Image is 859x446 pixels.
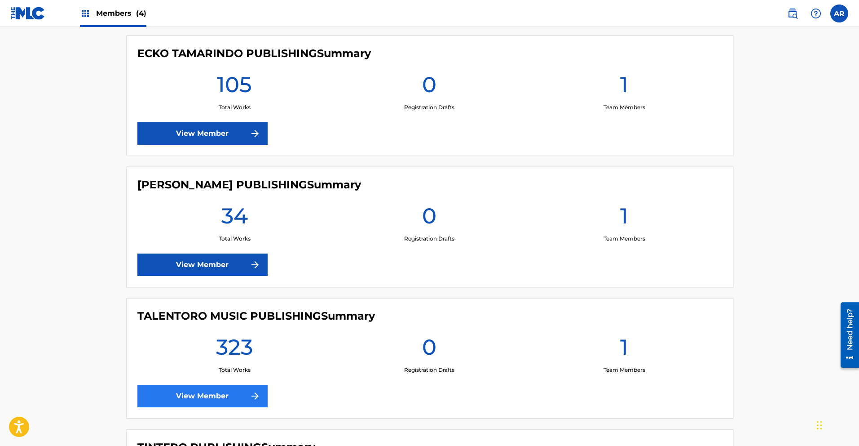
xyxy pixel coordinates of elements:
[11,7,45,20] img: MLC Logo
[250,128,260,139] img: f7272a7cc735f4ea7f67.svg
[814,403,859,446] iframe: Chat Widget
[216,334,253,366] h1: 323
[219,235,251,243] p: Total Works
[137,178,361,192] h4: EC TINTERO PUBLISHING
[817,412,822,439] div: Drag
[784,4,802,22] a: Public Search
[219,366,251,374] p: Total Works
[830,4,848,22] div: User Menu
[404,366,454,374] p: Registration Drafts
[604,366,645,374] p: Team Members
[404,235,454,243] p: Registration Drafts
[811,8,821,19] img: help
[604,235,645,243] p: Team Members
[250,391,260,401] img: f7272a7cc735f4ea7f67.svg
[80,8,91,19] img: Top Rightsholders
[219,103,251,111] p: Total Works
[604,103,645,111] p: Team Members
[834,299,859,371] iframe: Resource Center
[136,9,146,18] span: (4)
[620,202,628,235] h1: 1
[807,4,825,22] div: Help
[620,334,628,366] h1: 1
[422,334,436,366] h1: 0
[422,202,436,235] h1: 0
[137,254,268,276] a: View Member
[422,71,436,103] h1: 0
[404,103,454,111] p: Registration Drafts
[96,8,146,18] span: Members
[137,47,371,60] h4: ECKO TAMARINDO PUBLISHING
[787,8,798,19] img: search
[137,122,268,145] a: View Member
[137,385,268,407] a: View Member
[620,71,628,103] h1: 1
[221,202,248,235] h1: 34
[250,259,260,270] img: f7272a7cc735f4ea7f67.svg
[217,71,252,103] h1: 105
[137,309,375,323] h4: TALENTORO MUSIC PUBLISHING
